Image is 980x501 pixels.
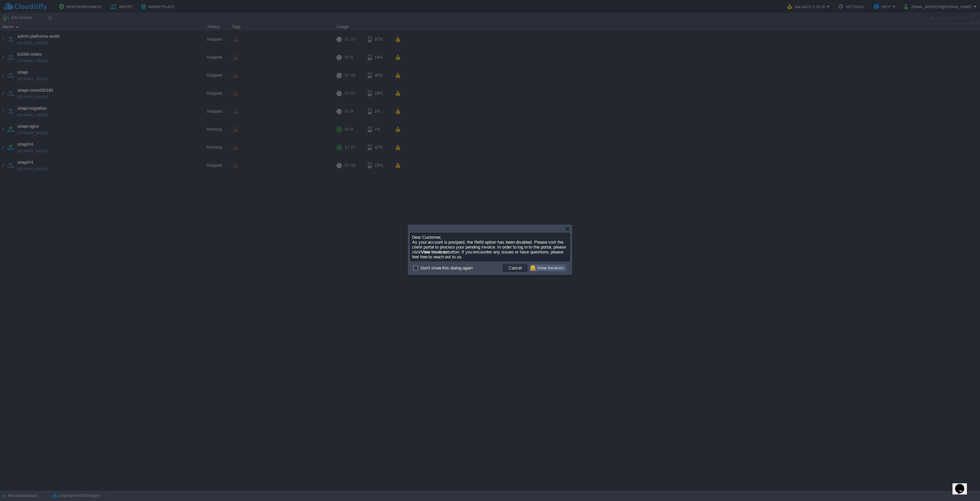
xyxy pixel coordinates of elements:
[421,250,447,254] b: View Invoices
[412,235,568,240] p: Dear Customer,
[412,235,568,259] div: As your account is postpaid, the Refill option has been disabled. Please visit the client portal ...
[421,266,473,270] label: Don't show this dialog again
[507,265,524,271] button: Cancel
[530,265,566,271] button: View Invoices
[952,475,973,494] iframe: chat widget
